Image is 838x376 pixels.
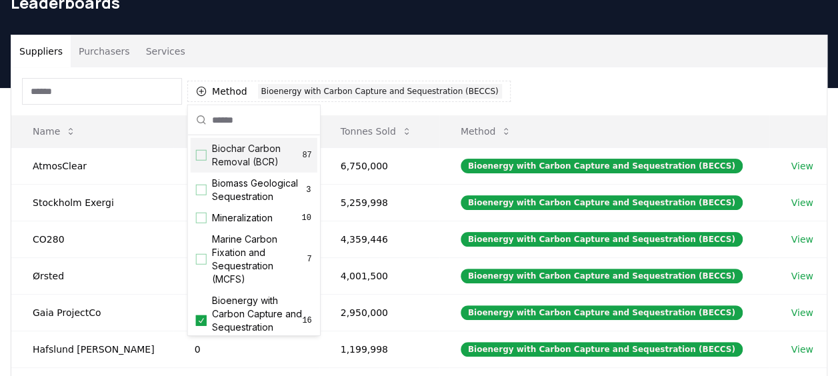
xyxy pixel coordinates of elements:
[791,233,813,246] a: View
[307,254,311,265] span: 7
[319,331,439,367] td: 1,199,998
[11,184,173,221] td: Stockholm Exergi
[212,233,307,286] span: Marine Carbon Fixation and Sequestration (MCFS)
[11,257,173,294] td: Ørsted
[212,211,273,225] span: Mineralization
[301,213,312,223] span: 10
[173,257,319,294] td: 0
[212,142,303,169] span: Biochar Carbon Removal (BCR)
[461,232,743,247] div: Bioenergy with Carbon Capture and Sequestration (BECCS)
[173,331,319,367] td: 0
[461,159,743,173] div: Bioenergy with Carbon Capture and Sequestration (BECCS)
[173,221,319,257] td: 0
[319,221,439,257] td: 4,359,446
[319,184,439,221] td: 5,259,998
[184,118,301,145] button: Tonnes Delivered
[11,147,173,184] td: AtmosClear
[791,269,813,283] a: View
[173,294,319,331] td: 0
[212,177,305,203] span: Biomass Geological Sequestration
[11,221,173,257] td: CO280
[319,294,439,331] td: 2,950,000
[138,35,193,67] button: Services
[212,294,303,347] span: Bioenergy with Carbon Capture and Sequestration (BECCS)
[319,147,439,184] td: 6,750,000
[791,343,813,356] a: View
[330,118,423,145] button: Tonnes Sold
[461,305,743,320] div: Bioenergy with Carbon Capture and Sequestration (BECCS)
[11,294,173,331] td: Gaia ProjectCo
[71,35,138,67] button: Purchasers
[791,159,813,173] a: View
[302,150,311,161] span: 87
[11,331,173,367] td: Hafslund [PERSON_NAME]
[319,257,439,294] td: 4,001,500
[11,35,71,67] button: Suppliers
[305,185,312,195] span: 3
[461,342,743,357] div: Bioenergy with Carbon Capture and Sequestration (BECCS)
[791,306,813,319] a: View
[461,195,743,210] div: Bioenergy with Carbon Capture and Sequestration (BECCS)
[791,196,813,209] a: View
[461,269,743,283] div: Bioenergy with Carbon Capture and Sequestration (BECCS)
[302,315,311,326] span: 16
[173,147,319,184] td: 0
[173,184,319,221] td: 0
[187,81,511,102] button: MethodBioenergy with Carbon Capture and Sequestration (BECCS)
[450,118,523,145] button: Method
[22,118,87,145] button: Name
[258,84,502,99] div: Bioenergy with Carbon Capture and Sequestration (BECCS)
